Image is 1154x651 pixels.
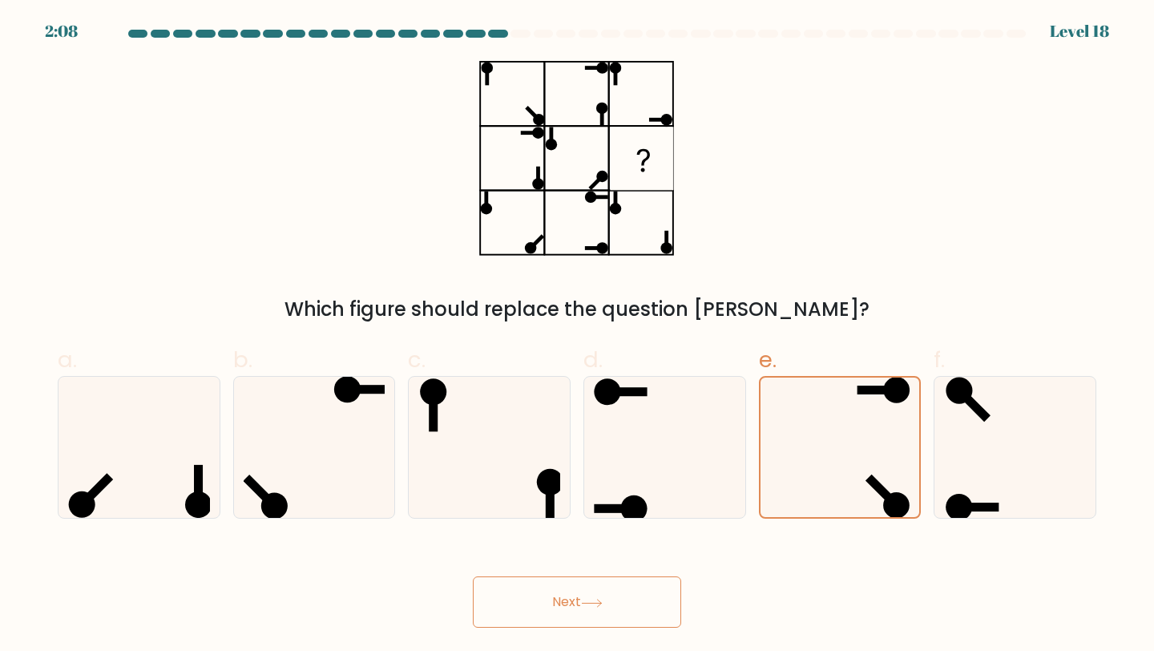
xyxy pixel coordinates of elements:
span: d. [583,344,603,375]
div: Which figure should replace the question [PERSON_NAME]? [67,295,1087,324]
span: b. [233,344,252,375]
span: e. [759,344,777,375]
span: a. [58,344,77,375]
button: Next [473,576,681,628]
span: c. [408,344,426,375]
div: 2:08 [45,19,78,43]
div: Level 18 [1050,19,1109,43]
span: f. [934,344,945,375]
